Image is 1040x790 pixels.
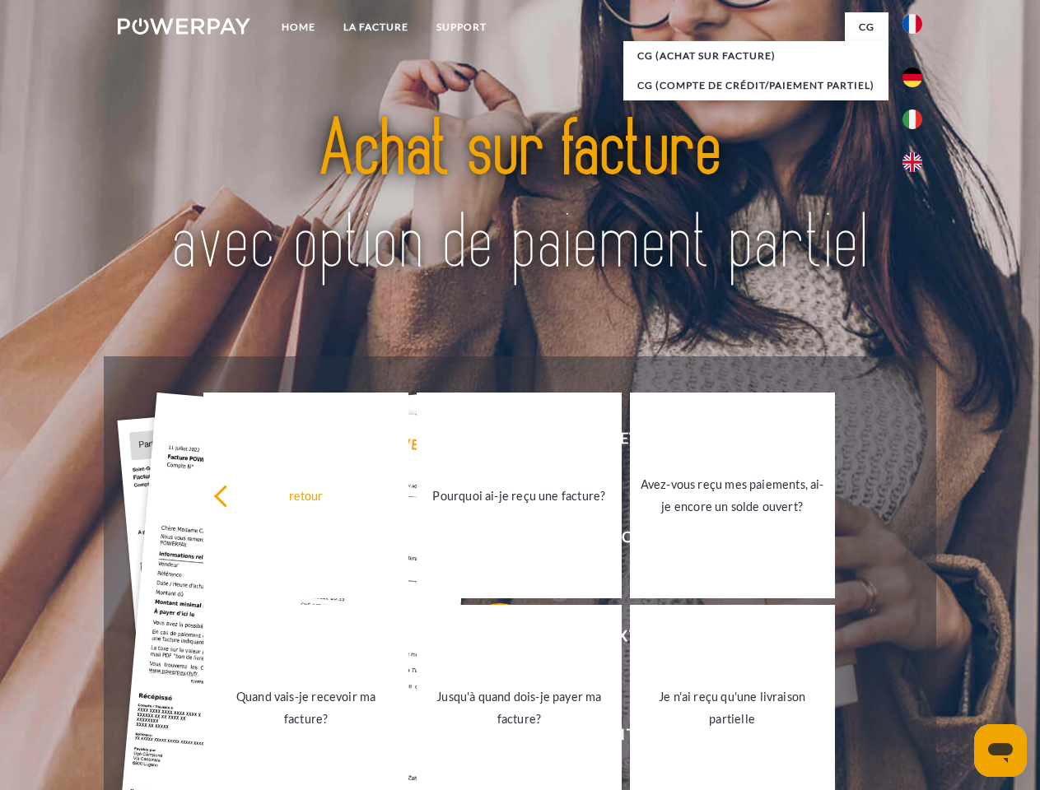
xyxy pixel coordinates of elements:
a: CG (achat sur facture) [623,41,888,71]
div: Je n'ai reçu qu'une livraison partielle [640,685,825,730]
a: CG (Compte de crédit/paiement partiel) [623,71,888,100]
a: Support [422,12,501,42]
img: title-powerpay_fr.svg [157,79,883,315]
div: Avez-vous reçu mes paiements, ai-je encore un solde ouvert? [640,473,825,518]
div: Pourquoi ai-je reçu une facture? [427,484,612,506]
div: Jusqu'à quand dois-je payer ma facture? [427,685,612,730]
a: LA FACTURE [329,12,422,42]
a: Avez-vous reçu mes paiements, ai-je encore un solde ouvert? [630,393,835,598]
a: CG [845,12,888,42]
a: Home [268,12,329,42]
iframe: Bouton de lancement de la fenêtre de messagerie [974,724,1027,777]
img: fr [902,14,922,34]
img: logo-powerpay-white.svg [118,18,250,35]
img: de [902,67,922,87]
div: retour [213,484,399,506]
img: en [902,152,922,172]
div: Quand vais-je recevoir ma facture? [213,685,399,730]
img: it [902,109,922,129]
